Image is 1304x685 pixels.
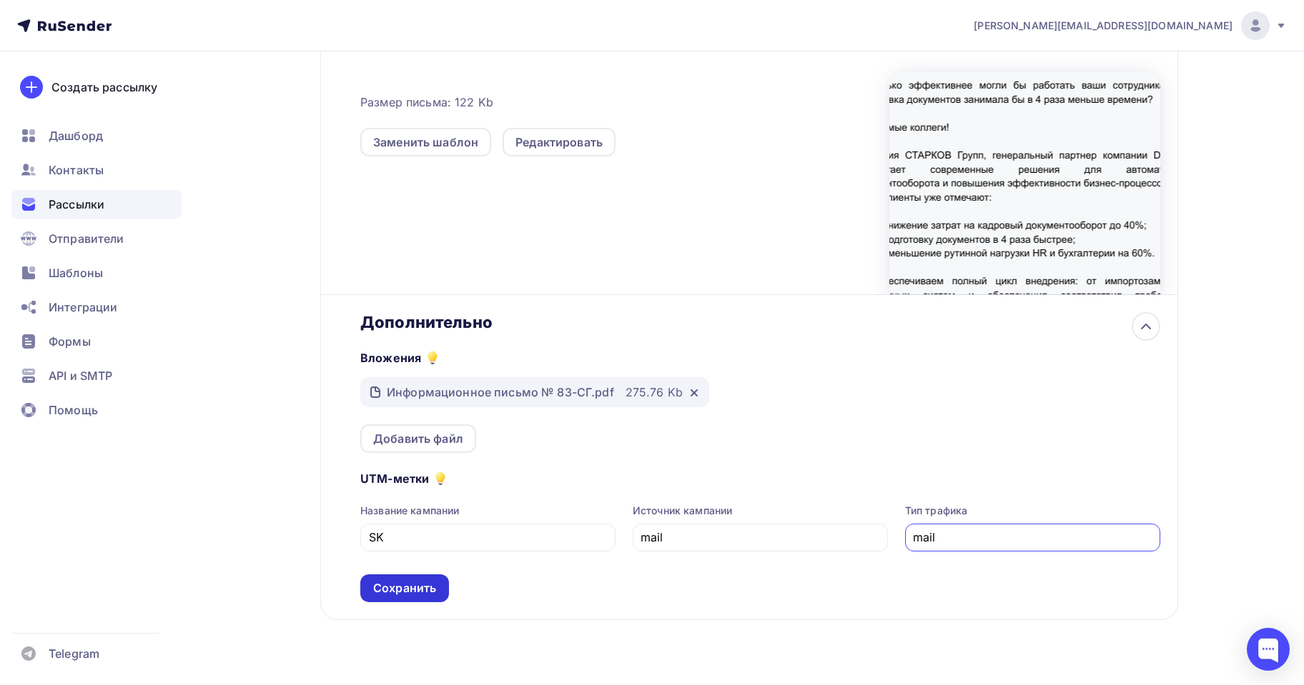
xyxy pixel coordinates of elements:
[515,134,603,151] div: Редактировать
[369,529,608,546] input: utm_campaign
[974,19,1233,33] span: [PERSON_NAME][EMAIL_ADDRESS][DOMAIN_NAME]
[641,529,879,546] input: utm_source
[387,384,614,401] div: Информационное письмо № 83-СГ.pdf
[360,94,493,111] span: Размер письма: 122 Kb
[11,259,182,287] a: Шаблоны
[913,529,1152,546] input: utm_medium
[49,127,103,144] span: Дашборд
[360,349,421,366] h5: Вложения
[49,161,104,179] span: Контакты
[633,504,888,518] div: Источник кампании
[49,645,99,662] span: Telegram
[373,430,463,447] div: Добавить файл
[49,367,112,384] span: API и SMTP
[51,79,157,96] div: Создать рассылку
[11,121,182,150] a: Дашборд
[360,470,429,487] h5: UTM-метки
[49,196,104,213] span: Рассылки
[626,384,683,401] div: 275.76 Kb
[49,264,103,281] span: Шаблоны
[49,299,117,316] span: Интеграции
[373,580,436,596] div: Сохранить
[49,333,91,350] span: Формы
[11,190,182,219] a: Рассылки
[49,230,124,247] span: Отправители
[11,327,182,356] a: Формы
[373,134,478,151] div: Заменить шаблон
[11,224,182,253] a: Отправители
[11,156,182,184] a: Контакты
[360,504,616,518] div: Название кампании
[360,312,1160,332] div: Дополнительно
[974,11,1287,40] a: [PERSON_NAME][EMAIL_ADDRESS][DOMAIN_NAME]
[905,504,1160,518] div: Тип трафика
[49,401,98,419] span: Помощь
